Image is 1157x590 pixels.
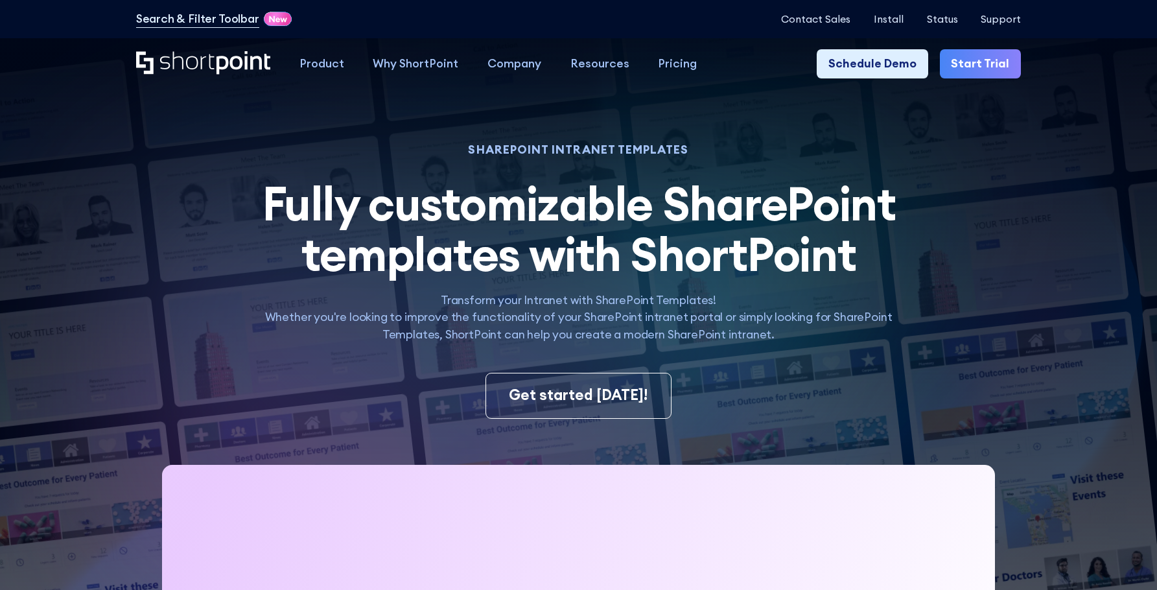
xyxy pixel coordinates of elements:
[781,13,850,25] a: Contact Sales
[658,55,697,73] div: Pricing
[940,49,1022,78] a: Start Trial
[240,145,917,155] h1: SHAREPOINT INTRANET TEMPLATES
[509,384,648,406] div: Get started [DATE]!
[240,292,917,344] p: Transform your Intranet with SharePoint Templates! Whether you're looking to improve the function...
[927,13,958,25] a: Status
[817,49,928,78] a: Schedule Demo
[373,55,458,73] div: Why ShortPoint
[358,49,473,78] a: Why ShortPoint
[644,49,712,78] a: Pricing
[485,373,672,419] a: Get started [DATE]!
[262,174,896,284] span: Fully customizable SharePoint templates with ShortPoint
[1092,528,1157,590] iframe: Chat Widget
[570,55,629,73] div: Resources
[487,55,541,73] div: Company
[299,55,344,73] div: Product
[874,13,904,25] a: Install
[136,10,259,28] a: Search & Filter Toolbar
[981,13,1021,25] a: Support
[473,49,556,78] a: Company
[136,51,271,77] a: Home
[285,49,359,78] a: Product
[555,49,644,78] a: Resources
